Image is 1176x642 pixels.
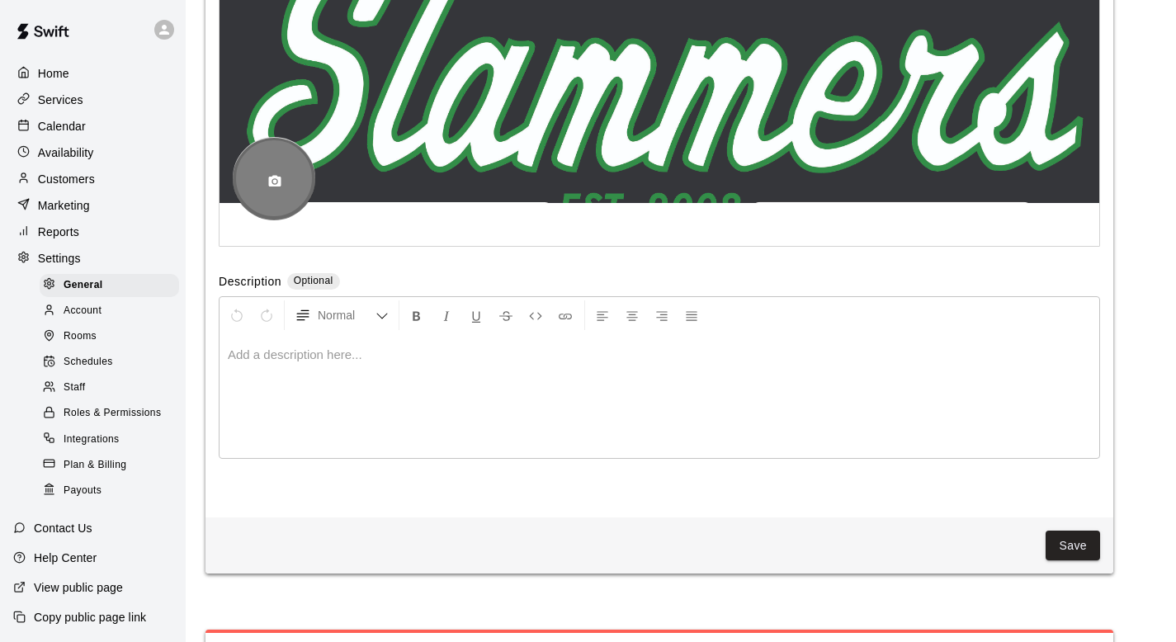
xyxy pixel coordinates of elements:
[40,324,186,350] a: Rooms
[294,275,333,286] span: Optional
[40,454,179,477] div: Plan & Billing
[1046,531,1100,561] button: Save
[64,483,102,499] span: Payouts
[678,300,706,330] button: Justify Align
[288,300,395,330] button: Formatting Options
[13,140,172,165] a: Availability
[38,224,79,240] p: Reports
[648,300,676,330] button: Right Align
[38,250,81,267] p: Settings
[40,376,179,399] div: Staff
[34,579,123,596] p: View public page
[38,171,95,187] p: Customers
[462,300,490,330] button: Format Underline
[13,193,172,218] a: Marketing
[40,427,186,452] a: Integrations
[40,479,179,503] div: Payouts
[40,350,186,375] a: Schedules
[38,92,83,108] p: Services
[253,300,281,330] button: Redo
[522,300,550,330] button: Insert Code
[38,144,94,161] p: Availability
[40,402,179,425] div: Roles & Permissions
[40,428,179,451] div: Integrations
[38,118,86,135] p: Calendar
[34,550,97,566] p: Help Center
[64,303,102,319] span: Account
[40,478,186,503] a: Payouts
[223,300,251,330] button: Undo
[13,220,172,244] a: Reports
[64,380,85,396] span: Staff
[64,354,113,371] span: Schedules
[13,87,172,112] a: Services
[40,452,186,478] a: Plan & Billing
[64,432,120,448] span: Integrations
[40,325,179,348] div: Rooms
[34,609,146,625] p: Copy public page link
[318,307,375,323] span: Normal
[34,520,92,536] p: Contact Us
[38,197,90,214] p: Marketing
[492,300,520,330] button: Format Strikethrough
[551,300,579,330] button: Insert Link
[64,405,161,422] span: Roles & Permissions
[618,300,646,330] button: Center Align
[40,300,179,323] div: Account
[38,65,69,82] p: Home
[13,167,172,191] a: Customers
[40,351,179,374] div: Schedules
[13,61,172,86] a: Home
[588,300,616,330] button: Left Align
[64,277,103,294] span: General
[40,274,179,297] div: General
[219,273,281,292] label: Description
[403,300,431,330] button: Format Bold
[40,298,186,323] a: Account
[13,114,172,139] a: Calendar
[64,457,126,474] span: Plan & Billing
[13,246,172,271] a: Settings
[432,300,460,330] button: Format Italics
[40,401,186,427] a: Roles & Permissions
[40,375,186,401] a: Staff
[64,328,97,345] span: Rooms
[40,272,186,298] a: General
